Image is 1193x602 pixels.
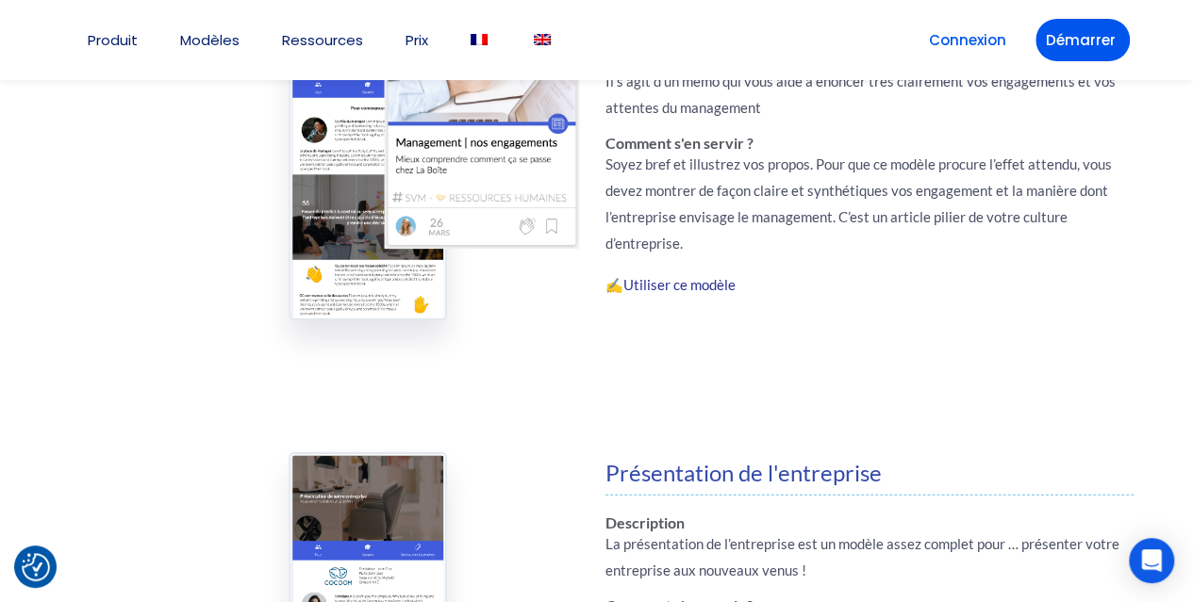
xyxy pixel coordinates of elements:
h4: Présentation de l'entreprise [605,462,1135,484]
p: La présentation de l’entreprise est un modèle assez complet pour … présenter votre entreprise aux... [605,530,1135,583]
h6: Comment s'en servir ? [605,136,1135,151]
a: Démarrer [1036,19,1130,61]
img: Français [471,34,488,45]
strong: ✍️ [605,276,738,293]
span: Soyez bref et illustrez vos propos. Pour que ce modèle procure l’effet attendu, vous devez montre... [605,155,1112,252]
a: Ressources [282,33,363,47]
button: Consent Preferences [22,553,50,581]
h6: Description [605,515,1135,530]
img: Anglais [534,34,551,45]
img: Revisit consent button [22,553,50,581]
a: Connexion [919,19,1017,61]
span: Il s’agit d’un mémo qui vous aide à énoncer très clairement vos engagements et vos attentes du ma... [605,73,1116,116]
a: Prix [406,33,428,47]
a: Produit [88,33,138,47]
a: Utiliser ce modèle [623,276,736,293]
div: Open Intercom Messenger [1129,538,1174,583]
a: Modèles [180,33,240,47]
